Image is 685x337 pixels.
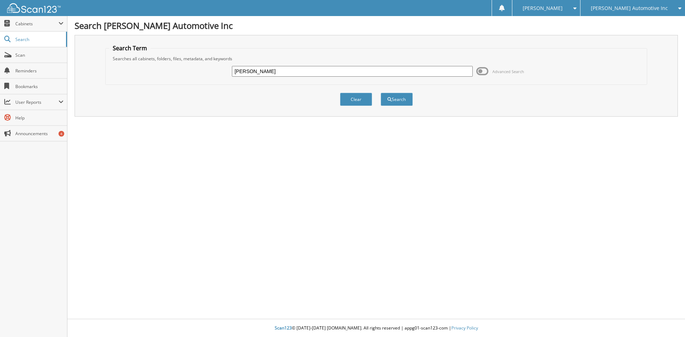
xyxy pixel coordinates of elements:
iframe: Chat Widget [649,303,685,337]
button: Search [381,93,413,106]
span: Cabinets [15,21,59,27]
a: Privacy Policy [451,325,478,331]
div: 4 [59,131,64,137]
img: scan123-logo-white.svg [7,3,61,13]
span: [PERSON_NAME] [523,6,563,10]
div: Searches all cabinets, folders, files, metadata, and keywords [109,56,644,62]
legend: Search Term [109,44,151,52]
div: © [DATE]-[DATE] [DOMAIN_NAME]. All rights reserved | appg01-scan123-com | [67,320,685,337]
span: User Reports [15,99,59,105]
span: Scan [15,52,64,58]
span: Reminders [15,68,64,74]
span: Announcements [15,131,64,137]
h1: Search [PERSON_NAME] Automotive Inc [75,20,678,31]
button: Clear [340,93,372,106]
span: [PERSON_NAME] Automotive Inc [591,6,668,10]
span: Help [15,115,64,121]
span: Advanced Search [492,69,524,74]
span: Scan123 [275,325,292,331]
span: Search [15,36,62,42]
span: Bookmarks [15,83,64,90]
